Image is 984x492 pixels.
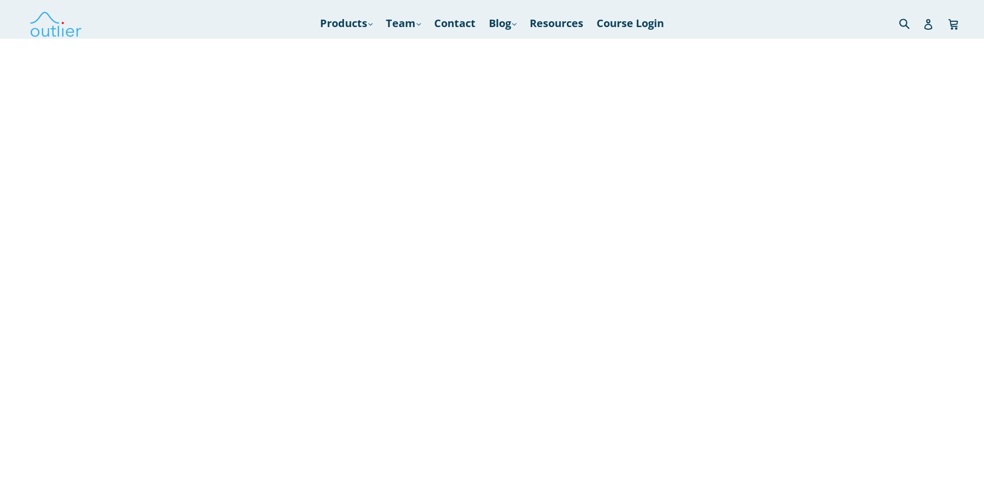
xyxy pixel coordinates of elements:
a: Team [381,14,426,33]
input: Search [896,12,926,34]
a: Course Login [591,14,669,33]
img: Outlier Linguistics [29,8,82,39]
a: Contact [429,14,481,33]
a: Products [315,14,378,33]
a: Blog [484,14,522,33]
a: Resources [524,14,589,33]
